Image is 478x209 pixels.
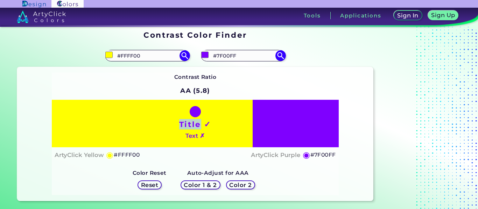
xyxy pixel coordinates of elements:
[185,131,205,141] h4: Text ✗
[17,10,66,23] img: logo_artyclick_colors_white.svg
[142,182,157,188] h5: Reset
[179,119,211,129] h1: Title ✓
[304,13,321,18] h3: Tools
[275,50,286,61] img: icon search
[310,150,336,159] h5: #7F00FF
[230,182,251,188] h5: Color 2
[143,30,247,40] h1: Contrast Color Finder
[185,182,215,188] h5: Color 1 & 2
[187,170,249,176] strong: Auto-Adjust for AAA
[55,150,104,160] h4: ArtyClick Yellow
[22,1,46,7] img: ArtyClick Design logo
[115,51,180,60] input: type color 1..
[340,13,381,18] h3: Applications
[429,11,457,20] a: Sign Up
[114,150,140,159] h5: #FFFF00
[211,51,276,60] input: type color 2..
[174,74,217,80] strong: Contrast Ratio
[433,13,454,18] h5: Sign Up
[180,50,190,61] img: icon search
[395,11,421,20] a: Sign In
[133,170,167,176] strong: Color Reset
[177,83,213,98] h2: AA (5.8)
[303,151,310,159] h5: ◉
[399,13,417,18] h5: Sign In
[106,151,114,159] h5: ◉
[251,150,300,160] h4: ArtyClick Purple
